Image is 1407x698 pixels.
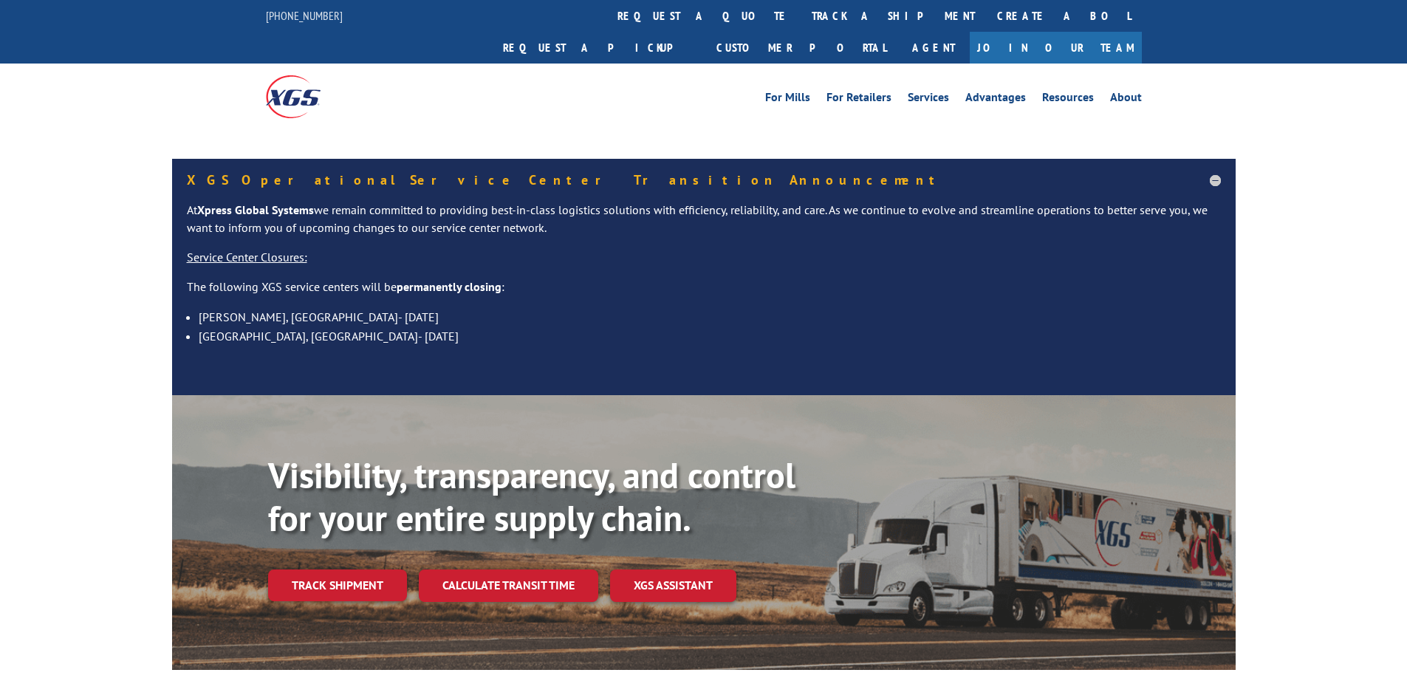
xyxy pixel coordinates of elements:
a: Agent [897,32,970,64]
a: Services [908,92,949,108]
li: [PERSON_NAME], [GEOGRAPHIC_DATA]- [DATE] [199,307,1221,326]
a: Advantages [965,92,1026,108]
a: Customer Portal [705,32,897,64]
li: [GEOGRAPHIC_DATA], [GEOGRAPHIC_DATA]- [DATE] [199,326,1221,346]
a: For Mills [765,92,810,108]
p: At we remain committed to providing best-in-class logistics solutions with efficiency, reliabilit... [187,202,1221,249]
a: About [1110,92,1142,108]
a: Resources [1042,92,1094,108]
a: Join Our Team [970,32,1142,64]
strong: permanently closing [397,279,501,294]
a: Request a pickup [492,32,705,64]
a: Track shipment [268,569,407,601]
b: Visibility, transparency, and control for your entire supply chain. [268,452,795,541]
p: The following XGS service centers will be : [187,278,1221,308]
a: For Retailers [826,92,891,108]
strong: Xpress Global Systems [197,202,314,217]
u: Service Center Closures: [187,250,307,264]
a: XGS ASSISTANT [610,569,736,601]
a: Calculate transit time [419,569,598,601]
a: [PHONE_NUMBER] [266,8,343,23]
h5: XGS Operational Service Center Transition Announcement [187,174,1221,187]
